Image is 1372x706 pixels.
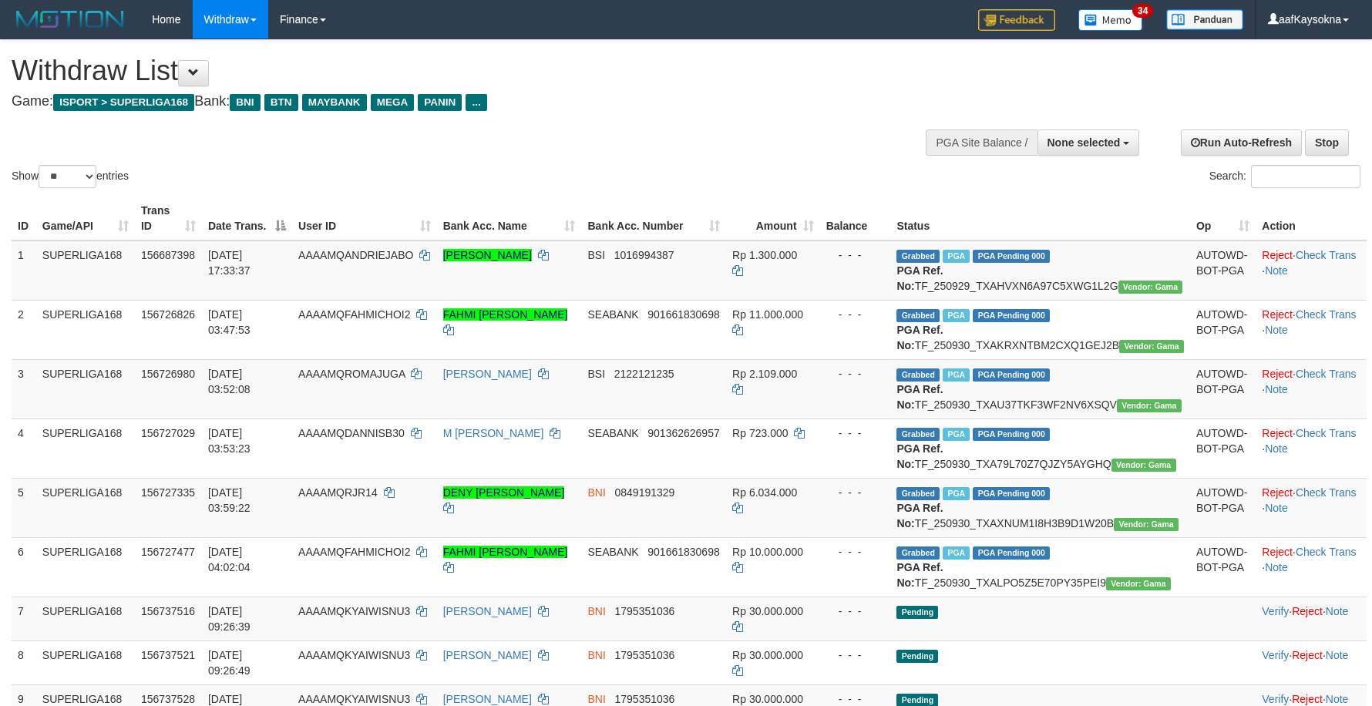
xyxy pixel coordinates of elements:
[1256,640,1367,684] td: · ·
[732,546,803,558] span: Rp 10.000.000
[208,427,251,455] span: [DATE] 03:53:23
[896,428,940,441] span: Grabbed
[1296,486,1357,499] a: Check Trans
[826,307,885,322] div: - - -
[1190,240,1256,301] td: AUTOWD-BOT-PGA
[1190,419,1256,478] td: AUTOWD-BOT-PGA
[726,197,819,240] th: Amount: activate to sort column ascending
[896,546,940,560] span: Grabbed
[647,546,719,558] span: Copy 901661830698 to clipboard
[36,640,135,684] td: SUPERLIGA168
[141,486,195,499] span: 156727335
[1296,368,1357,380] a: Check Trans
[1296,249,1357,261] a: Check Trans
[890,478,1189,537] td: TF_250930_TXAXNUM1I8H3B9D1W20B
[437,197,582,240] th: Bank Acc. Name: activate to sort column ascending
[826,366,885,382] div: - - -
[896,650,938,663] span: Pending
[732,693,803,705] span: Rp 30.000.000
[896,309,940,322] span: Grabbed
[1251,165,1360,188] input: Search:
[12,537,36,597] td: 6
[732,308,803,321] span: Rp 11.000.000
[141,427,195,439] span: 156727029
[1117,399,1182,412] span: Vendor URL: https://trx31.1velocity.biz
[615,649,675,661] span: Copy 1795351036 to clipboard
[208,368,251,395] span: [DATE] 03:52:08
[896,383,943,411] b: PGA Ref. No:
[890,419,1189,478] td: TF_250930_TXA79L70Z7QJZY5AYGHQ
[298,486,378,499] span: AAAAMQRJR14
[614,249,674,261] span: Copy 1016994387 to clipboard
[732,605,803,617] span: Rp 30.000.000
[826,603,885,619] div: - - -
[36,300,135,359] td: SUPERLIGA168
[896,368,940,382] span: Grabbed
[973,250,1050,263] span: PGA Pending
[208,249,251,277] span: [DATE] 17:33:37
[12,165,129,188] label: Show entries
[1166,9,1243,30] img: panduan.png
[896,606,938,619] span: Pending
[896,264,943,292] b: PGA Ref. No:
[732,427,788,439] span: Rp 723.000
[587,693,605,705] span: BNI
[1262,368,1293,380] a: Reject
[1262,605,1289,617] a: Verify
[443,249,532,261] a: [PERSON_NAME]
[587,546,638,558] span: SEABANK
[443,486,565,499] a: DENY [PERSON_NAME]
[826,247,885,263] div: - - -
[973,368,1050,382] span: PGA Pending
[1265,324,1288,336] a: Note
[1326,649,1349,661] a: Note
[1262,427,1293,439] a: Reject
[943,309,970,322] span: Marked by aafandaneth
[1256,597,1367,640] td: · ·
[141,693,195,705] span: 156737528
[890,197,1189,240] th: Status
[1326,605,1349,617] a: Note
[896,250,940,263] span: Grabbed
[36,478,135,537] td: SUPERLIGA168
[647,427,719,439] span: Copy 901362626957 to clipboard
[1118,281,1183,294] span: Vendor URL: https://trx31.1velocity.biz
[1181,129,1302,156] a: Run Auto-Refresh
[1326,693,1349,705] a: Note
[615,693,675,705] span: Copy 1795351036 to clipboard
[587,368,605,380] span: BSI
[1256,537,1367,597] td: · ·
[1114,518,1179,531] span: Vendor URL: https://trx31.1velocity.biz
[208,546,251,573] span: [DATE] 04:02:04
[141,249,195,261] span: 156687398
[978,9,1055,31] img: Feedback.jpg
[208,486,251,514] span: [DATE] 03:59:22
[1190,537,1256,597] td: AUTOWD-BOT-PGA
[12,197,36,240] th: ID
[732,649,803,661] span: Rp 30.000.000
[39,165,96,188] select: Showentries
[1256,300,1367,359] td: · ·
[587,486,605,499] span: BNI
[1256,240,1367,301] td: · ·
[587,649,605,661] span: BNI
[732,486,797,499] span: Rp 6.034.000
[943,546,970,560] span: Marked by aafandaneth
[615,605,675,617] span: Copy 1795351036 to clipboard
[587,427,638,439] span: SEABANK
[1111,459,1176,472] span: Vendor URL: https://trx31.1velocity.biz
[1047,136,1121,149] span: None selected
[36,359,135,419] td: SUPERLIGA168
[12,240,36,301] td: 1
[1262,649,1289,661] a: Verify
[1305,129,1349,156] a: Stop
[1292,649,1323,661] a: Reject
[1262,693,1289,705] a: Verify
[1296,427,1357,439] a: Check Trans
[141,605,195,617] span: 156737516
[890,537,1189,597] td: TF_250930_TXALPO5Z5E70PY35PEI9
[1256,359,1367,419] td: · ·
[820,197,891,240] th: Balance
[1190,478,1256,537] td: AUTOWD-BOT-PGA
[141,368,195,380] span: 156726980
